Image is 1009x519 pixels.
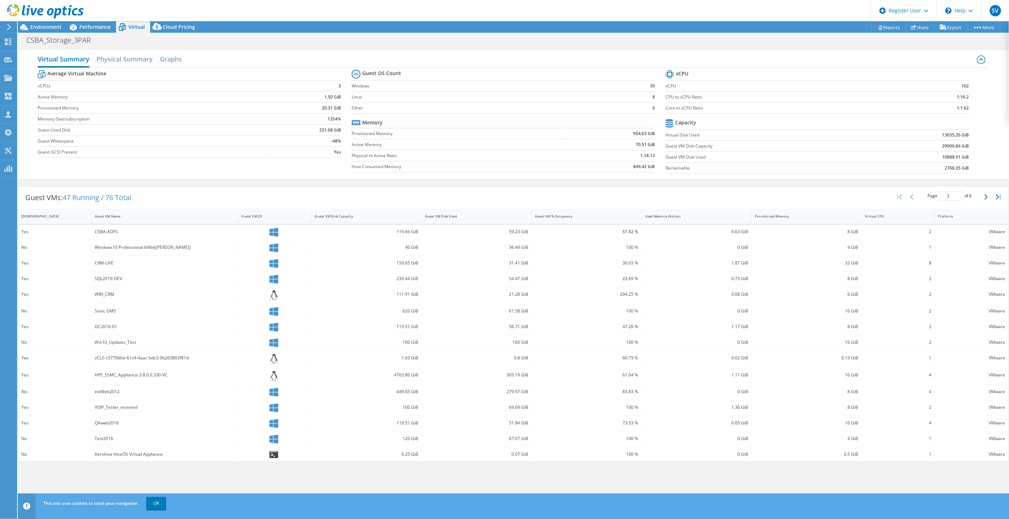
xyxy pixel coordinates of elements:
[645,259,748,267] div: 1.87 GiB
[865,323,932,331] div: 2
[21,275,88,283] div: Yes
[645,354,748,362] div: 0.02 GiB
[95,371,235,379] div: HPE_SSMC_Appliance-3.8.0.0.330-VC
[425,214,520,219] div: Guest VM Disk Used
[939,419,1005,427] div: VMware
[352,141,567,148] label: Active Memory
[315,214,410,219] div: Guest VM Disk Capacity
[957,105,969,112] b: 1:1.62
[21,354,88,362] div: Yes
[633,163,655,170] b: 849.42 GiB
[315,259,418,267] div: 159.65 GiB
[945,7,952,14] svg: \n
[425,388,528,396] div: 279.97 GiB
[755,228,858,236] div: 8 GiB
[645,403,748,411] div: 1.36 GiB
[535,371,638,379] div: 61.04 %
[95,214,226,219] div: Guest VM Name
[95,450,235,458] div: Aerohive HiveOS Virtual Appliance
[535,275,638,283] div: 22.69 %
[652,105,655,112] b: 0
[315,244,418,251] div: 40 GiB
[21,435,88,443] div: No
[645,307,748,315] div: 0 GiB
[315,275,418,283] div: 239.44 GiB
[939,307,1005,315] div: VMware
[21,403,88,411] div: Yes
[30,23,62,30] span: Environment
[160,52,182,66] h2: Graphs
[425,323,528,331] div: 56.71 GiB
[535,419,638,427] div: 73.53 %
[645,450,748,458] div: 0 GiB
[425,435,528,443] div: 67.07 GiB
[21,323,88,331] div: Yes
[755,388,858,396] div: 8 GiB
[315,307,418,315] div: 620 GiB
[865,275,932,283] div: 2
[640,152,655,159] b: 1:18.13
[146,497,166,510] a: OK
[872,22,906,33] a: Reports
[645,275,748,283] div: 0.73 GiB
[425,450,528,458] div: 0.07 GiB
[322,105,341,112] b: 20.31 GiB
[939,403,1005,411] div: VMware
[425,228,528,236] div: 59.23 GiB
[535,228,638,236] div: 67.82 %
[38,82,268,90] label: vCPUs
[535,403,638,411] div: 100 %
[352,93,627,101] label: Linux
[865,371,932,379] div: 4
[21,450,88,458] div: No
[352,152,567,159] label: Physical to Active Ratio
[939,214,997,219] div: Platform
[633,130,655,137] b: 954.63 GiB
[905,22,935,33] a: Share
[650,82,655,90] b: 39
[652,93,655,101] b: 8
[535,354,638,362] div: 60.79 %
[95,323,235,331] div: DC2016-01
[939,275,1005,283] div: VMware
[315,450,418,458] div: 0.25 GiB
[942,143,969,150] b: 29900.84 GiB
[425,290,528,298] div: 21.28 GiB
[315,403,418,411] div: 100 GiB
[939,323,1005,331] div: VMware
[21,228,88,236] div: Yes
[645,323,748,331] div: 1.17 GiB
[939,338,1005,346] div: VMware
[352,82,627,90] label: Windows
[535,214,630,219] div: Guest VM % Occupancy
[324,93,341,101] b: 1.50 GiB
[755,259,858,267] div: 32 GiB
[865,307,932,315] div: 2
[163,23,195,30] span: Cloud Pricing
[95,228,235,236] div: CSBA-ADFS
[645,338,748,346] div: 0 GiB
[666,154,864,161] label: Guest VM Disk Used
[942,154,969,161] b: 10888.91 GiB
[43,500,139,506] span: This site uses cookies to track your navigation.
[38,93,268,101] label: Active Memory
[47,70,106,77] b: Average Virtual Machine
[957,93,969,101] b: 1:16.2
[241,214,299,219] div: Guest VM OS
[95,388,235,396] div: extWeb2012
[425,354,528,362] div: 0.8 GiB
[425,419,528,427] div: 51.84 GiB
[38,138,268,145] label: Guest Whitespace
[666,132,864,139] label: Virtual Disk Used
[939,259,1005,267] div: VMware
[21,244,88,251] div: No
[865,354,932,362] div: 1
[79,23,111,30] span: Performance
[755,214,850,219] div: Provisioned Memory
[865,228,932,236] div: 2
[331,138,341,145] b: -48%
[939,244,1005,251] div: VMware
[315,228,418,236] div: 119.66 GiB
[95,435,235,443] div: Test2016
[939,290,1005,298] div: VMware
